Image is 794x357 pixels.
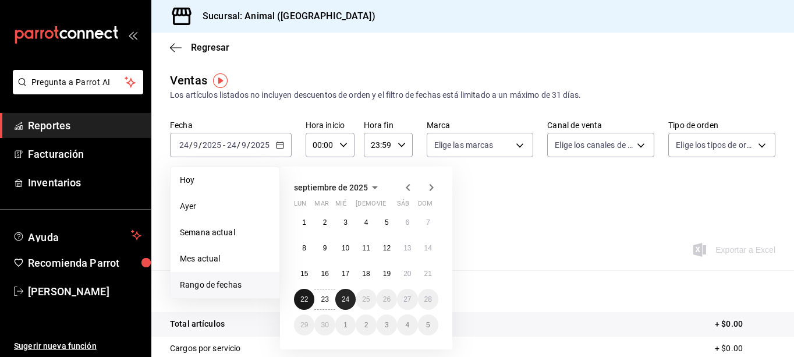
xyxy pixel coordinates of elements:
span: Pregunta a Parrot AI [31,76,125,89]
h3: Sucursal: Animal ([GEOGRAPHIC_DATA]) [193,9,375,23]
abbr: 10 de septiembre de 2025 [342,244,349,252]
span: septiembre de 2025 [294,183,368,192]
abbr: 20 de septiembre de 2025 [403,270,411,278]
abbr: 17 de septiembre de 2025 [342,270,349,278]
button: 17 de septiembre de 2025 [335,263,356,284]
div: Los artículos listados no incluyen descuentos de orden y el filtro de fechas está limitado a un m... [170,89,775,101]
button: 19 de septiembre de 2025 [377,263,397,284]
span: Rango de fechas [180,279,270,291]
abbr: 14 de septiembre de 2025 [424,244,432,252]
button: open_drawer_menu [128,30,137,40]
abbr: 3 de octubre de 2025 [385,321,389,329]
abbr: 13 de septiembre de 2025 [403,244,411,252]
p: Total artículos [170,318,225,330]
span: Sugerir nueva función [14,340,141,352]
abbr: 3 de septiembre de 2025 [343,218,348,227]
input: -- [226,140,237,150]
label: Fecha [170,121,292,129]
button: septiembre de 2025 [294,181,382,195]
button: 3 de octubre de 2025 [377,314,397,335]
abbr: miércoles [335,200,346,212]
input: -- [193,140,198,150]
abbr: 30 de septiembre de 2025 [321,321,328,329]
abbr: 5 de septiembre de 2025 [385,218,389,227]
button: 15 de septiembre de 2025 [294,263,314,284]
abbr: 27 de septiembre de 2025 [403,295,411,303]
button: 22 de septiembre de 2025 [294,289,314,310]
button: 13 de septiembre de 2025 [397,238,417,259]
button: 4 de octubre de 2025 [397,314,417,335]
abbr: 4 de octubre de 2025 [405,321,409,329]
span: - [223,140,225,150]
abbr: jueves [356,200,424,212]
span: Facturación [28,146,141,162]
input: ---- [202,140,222,150]
button: 4 de septiembre de 2025 [356,212,376,233]
span: Ayer [180,200,270,213]
p: + $0.00 [715,318,775,330]
button: 16 de septiembre de 2025 [314,263,335,284]
abbr: 21 de septiembre de 2025 [424,270,432,278]
input: -- [179,140,189,150]
abbr: 1 de septiembre de 2025 [302,218,306,227]
button: 5 de septiembre de 2025 [377,212,397,233]
span: / [237,140,240,150]
img: Tooltip marker [213,73,228,88]
abbr: 11 de septiembre de 2025 [362,244,370,252]
button: 25 de septiembre de 2025 [356,289,376,310]
abbr: 4 de septiembre de 2025 [364,218,368,227]
span: Ayuda [28,228,126,242]
span: Reportes [28,118,141,133]
button: 18 de septiembre de 2025 [356,263,376,284]
span: / [198,140,202,150]
abbr: 26 de septiembre de 2025 [383,295,391,303]
button: 23 de septiembre de 2025 [314,289,335,310]
abbr: 5 de octubre de 2025 [426,321,430,329]
abbr: 16 de septiembre de 2025 [321,270,328,278]
label: Marca [427,121,534,129]
label: Hora fin [364,121,413,129]
label: Hora inicio [306,121,355,129]
abbr: 18 de septiembre de 2025 [362,270,370,278]
button: 7 de septiembre de 2025 [418,212,438,233]
abbr: 6 de septiembre de 2025 [405,218,409,227]
span: Mes actual [180,253,270,265]
abbr: 19 de septiembre de 2025 [383,270,391,278]
a: Pregunta a Parrot AI [8,84,143,97]
button: 5 de octubre de 2025 [418,314,438,335]
div: Ventas [170,72,207,89]
label: Tipo de orden [668,121,775,129]
p: + $0.00 [715,342,775,355]
span: / [189,140,193,150]
button: 1 de septiembre de 2025 [294,212,314,233]
abbr: 1 de octubre de 2025 [343,321,348,329]
abbr: 15 de septiembre de 2025 [300,270,308,278]
button: 8 de septiembre de 2025 [294,238,314,259]
button: Regresar [170,42,229,53]
abbr: sábado [397,200,409,212]
button: 24 de septiembre de 2025 [335,289,356,310]
abbr: 23 de septiembre de 2025 [321,295,328,303]
button: 11 de septiembre de 2025 [356,238,376,259]
button: 21 de septiembre de 2025 [418,263,438,284]
button: Pregunta a Parrot AI [13,70,143,94]
abbr: 12 de septiembre de 2025 [383,244,391,252]
button: 1 de octubre de 2025 [335,314,356,335]
span: Recomienda Parrot [28,255,141,271]
abbr: 7 de septiembre de 2025 [426,218,430,227]
button: 14 de septiembre de 2025 [418,238,438,259]
button: 12 de septiembre de 2025 [377,238,397,259]
button: 3 de septiembre de 2025 [335,212,356,233]
button: 27 de septiembre de 2025 [397,289,417,310]
span: Inventarios [28,175,141,190]
span: Hoy [180,174,270,186]
span: / [247,140,250,150]
button: 26 de septiembre de 2025 [377,289,397,310]
button: 28 de septiembre de 2025 [418,289,438,310]
button: 10 de septiembre de 2025 [335,238,356,259]
button: 2 de octubre de 2025 [356,314,376,335]
abbr: 29 de septiembre de 2025 [300,321,308,329]
abbr: 22 de septiembre de 2025 [300,295,308,303]
abbr: lunes [294,200,306,212]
